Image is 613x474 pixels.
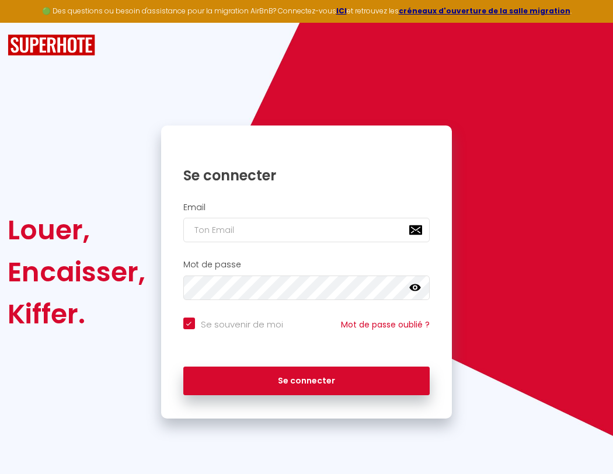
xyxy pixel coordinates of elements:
[341,319,430,330] a: Mot de passe oublié ?
[336,6,347,16] a: ICI
[8,251,145,293] div: Encaisser,
[8,209,145,251] div: Louer,
[8,34,95,56] img: SuperHote logo
[183,367,430,396] button: Se connecter
[183,218,430,242] input: Ton Email
[399,6,570,16] a: créneaux d'ouverture de la salle migration
[183,203,430,212] h2: Email
[8,293,145,335] div: Kiffer.
[183,166,430,184] h1: Se connecter
[183,260,430,270] h2: Mot de passe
